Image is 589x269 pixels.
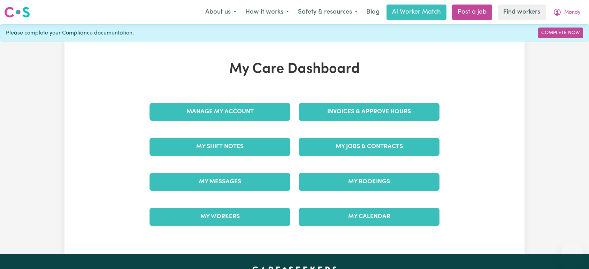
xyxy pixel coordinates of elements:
[293,5,362,20] button: Safety & resources
[362,5,384,20] a: Blog
[299,103,439,121] a: Invoices & Approve Hours
[538,28,583,38] a: Complete Now
[6,29,134,37] span: Please complete your Compliance documentation.
[4,6,30,18] img: Careseekers logo
[564,9,580,16] span: Mandy
[498,5,546,20] a: Find workers
[299,208,439,226] a: My Calendar
[299,173,439,191] a: My Bookings
[452,5,492,20] a: Post a job
[299,138,439,156] a: My Jobs & Contracts
[145,61,444,78] h1: My Care Dashboard
[4,4,30,20] a: Careseekers logo
[387,5,446,20] a: AI Worker Match
[150,173,290,191] a: My Messages
[549,5,585,20] button: My Account
[241,5,293,20] button: How it works
[561,241,583,263] iframe: Button to launch messaging window
[150,103,290,121] a: Manage My Account
[150,138,290,156] a: My Shift Notes
[201,5,241,20] button: About us
[150,208,290,226] a: My Workers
